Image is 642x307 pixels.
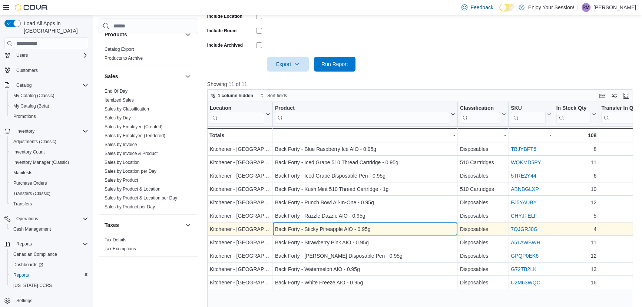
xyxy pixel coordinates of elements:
[10,260,46,269] a: Dashboards
[460,212,506,221] div: Disposables
[13,103,49,109] span: My Catalog (Beta)
[460,105,506,124] button: Classification
[105,237,126,243] span: Tax Details
[105,160,140,165] a: Sales by Location
[10,271,32,280] a: Reports
[15,4,48,11] img: Cova
[105,46,134,52] span: Catalog Export
[10,189,53,198] a: Transfers (Classic)
[272,57,304,72] span: Export
[556,185,596,194] div: 10
[207,42,243,48] label: Include Archived
[275,158,455,167] div: Back Forty - Iced Grape 510 Thread Cartridge - 0.95g
[210,172,270,181] div: Kitchener - [GEOGRAPHIC_DATA]
[207,28,236,34] label: Include Room
[460,131,506,140] div: -
[210,225,270,234] div: Kitchener - [GEOGRAPHIC_DATA]
[105,31,182,38] button: Products
[275,278,455,287] div: Back Forty - White Freeze AIO - 0.95g
[460,265,506,274] div: Disposables
[10,281,88,290] span: Washington CCRS
[13,262,43,268] span: Dashboards
[10,137,88,146] span: Adjustments (Classic)
[210,278,270,287] div: Kitchener - [GEOGRAPHIC_DATA]
[7,199,91,209] button: Transfers
[13,201,32,207] span: Transfers
[13,51,88,60] span: Users
[105,186,160,192] a: Sales by Product & Location
[275,198,455,207] div: Back Forty - Punch Bowl All-In-One - 0.95g
[460,238,506,247] div: Disposables
[511,213,537,219] a: CHYJFELF
[460,105,500,124] div: Classification
[10,199,35,208] a: Transfers
[13,240,35,248] button: Reports
[105,221,182,229] button: Taxes
[210,198,270,207] div: Kitchener - [GEOGRAPHIC_DATA]
[105,142,137,148] span: Sales by Invoice
[10,148,88,156] span: Inventory Count
[7,111,91,122] button: Promotions
[556,265,596,274] div: 13
[16,82,32,88] span: Catalog
[13,81,88,90] span: Catalog
[13,283,52,288] span: [US_STATE] CCRS
[99,235,198,256] div: Taxes
[7,188,91,199] button: Transfers (Classic)
[314,57,355,72] button: Run Report
[210,238,270,247] div: Kitchener - [GEOGRAPHIC_DATA]
[577,3,579,12] p: |
[13,113,36,119] span: Promotions
[556,198,596,207] div: 12
[210,212,270,221] div: Kitchener - [GEOGRAPHIC_DATA]
[10,168,35,177] a: Manifests
[275,225,455,234] div: Back Forty - Sticky Pineapple AIO - 0.95g
[13,139,56,145] span: Adjustments (Classic)
[13,66,88,75] span: Customers
[275,145,455,154] div: Back Forty - Blue Raspberry Ice AIO - 0.95g
[460,158,506,167] div: 510 Cartridges
[13,214,41,223] button: Operations
[105,73,118,80] h3: Sales
[16,128,34,134] span: Inventory
[499,4,515,11] input: Dark Mode
[105,204,155,210] span: Sales by Product per Day
[556,105,590,112] div: In Stock Qty
[1,50,91,60] button: Users
[601,105,642,124] div: Transfer In Qty
[1,126,91,136] button: Inventory
[275,105,455,124] button: Product
[511,131,551,140] div: -
[7,157,91,168] button: Inventory Manager (Classic)
[7,270,91,280] button: Reports
[183,221,192,230] button: Taxes
[7,168,91,178] button: Manifests
[16,241,32,247] span: Reports
[105,246,136,251] a: Tax Exemptions
[593,3,636,12] p: [PERSON_NAME]
[556,131,596,140] div: 108
[275,172,455,181] div: Back Forty - Iced Grape Disposable Pen - 0.95g
[13,170,32,176] span: Manifests
[105,151,158,156] span: Sales by Invoice & Product
[210,185,270,194] div: Kitchener - [GEOGRAPHIC_DATA]
[257,91,290,100] button: Sort fields
[208,91,256,100] button: 1 column hidden
[105,106,149,112] span: Sales by Classification
[511,200,537,206] a: FJ5YAUBY
[183,30,192,39] button: Products
[556,238,596,247] div: 11
[13,127,37,136] button: Inventory
[598,91,607,100] button: Keyboard shortcuts
[7,101,91,111] button: My Catalog (Beta)
[511,227,537,232] a: 7QJGRJ0G
[105,169,156,174] a: Sales by Location per Day
[105,97,134,103] span: Itemized Sales
[99,45,198,66] div: Products
[7,260,91,270] a: Dashboards
[511,105,551,124] button: SKU
[210,158,270,167] div: Kitchener - [GEOGRAPHIC_DATA]
[275,252,455,261] div: Back Forty - [PERSON_NAME] Disposable Pen - 0.95g
[105,204,155,209] a: Sales by Product per Day
[13,93,54,99] span: My Catalog (Classic)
